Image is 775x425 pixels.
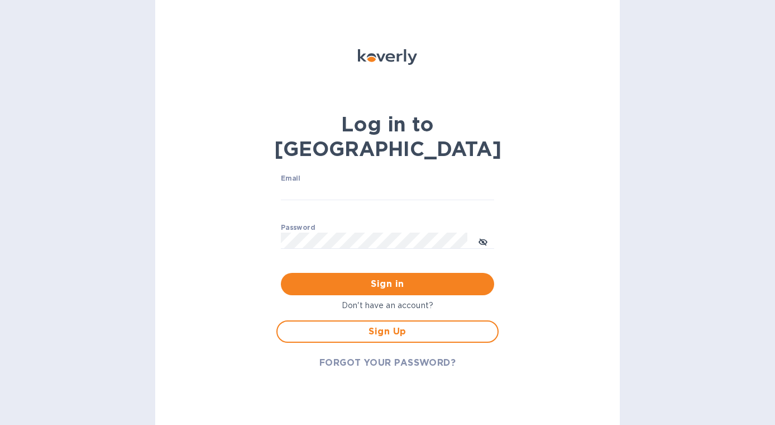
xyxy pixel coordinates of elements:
span: Sign in [290,277,485,291]
button: FORGOT YOUR PASSWORD? [310,352,465,374]
label: Password [281,224,315,231]
button: toggle password visibility [472,230,494,252]
span: Sign Up [286,325,489,338]
b: Log in to [GEOGRAPHIC_DATA] [274,112,501,161]
button: Sign in [281,273,494,295]
p: Don't have an account? [276,300,499,311]
img: Koverly [358,49,417,65]
label: Email [281,176,300,182]
span: FORGOT YOUR PASSWORD? [319,356,456,370]
button: Sign Up [276,320,499,343]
